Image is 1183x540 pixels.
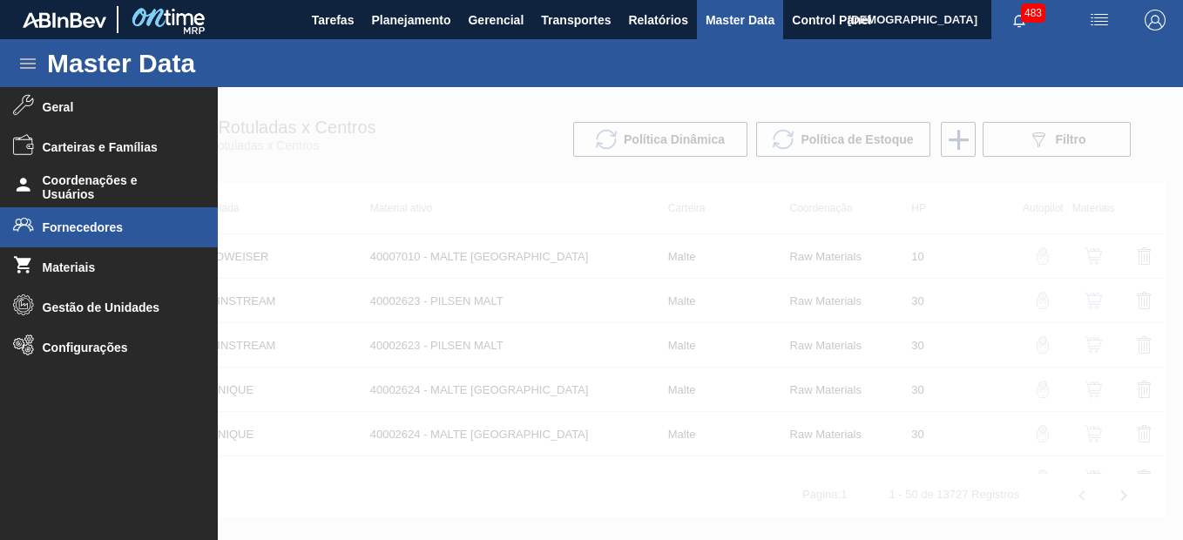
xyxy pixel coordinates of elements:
span: Transportes [541,10,611,30]
img: Logout [1145,10,1166,30]
span: Relatórios [628,10,687,30]
span: Coordenações e Usuários [43,173,186,201]
span: Planejamento [371,10,450,30]
span: Configurações [43,341,186,354]
span: Gerencial [468,10,524,30]
span: Gestão de Unidades [43,300,186,314]
span: Materiais [43,260,186,274]
span: 483 [1021,3,1045,23]
span: Fornecedores [43,220,186,234]
span: Control Panel [792,10,871,30]
span: Tarefas [312,10,355,30]
img: userActions [1089,10,1110,30]
h1: Master Data [47,53,356,73]
img: TNhmsLtSVTkK8tSr43FrP2fwEKptu5GPRR3wAAAABJRU5ErkJggg== [23,12,106,28]
span: Geral [43,100,186,114]
button: Notificações [991,8,1047,32]
span: Master Data [706,10,774,30]
span: Carteiras e Famílias [43,140,186,154]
